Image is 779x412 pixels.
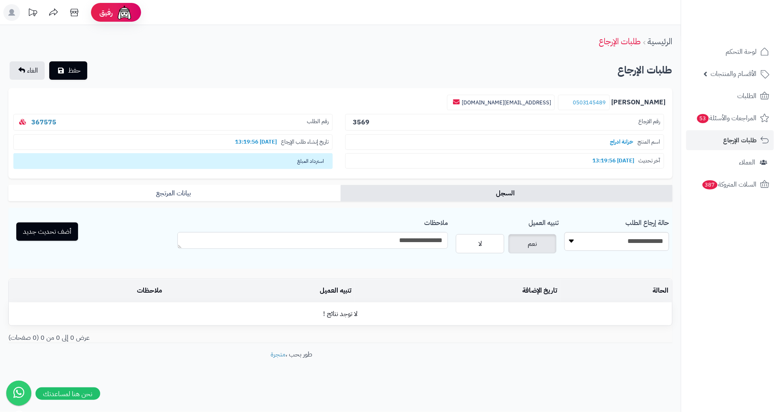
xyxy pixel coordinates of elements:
[68,66,81,76] span: حفظ
[726,46,757,58] span: لوحة التحكم
[27,66,38,76] span: الغاء
[573,99,606,106] a: 0503145489
[353,117,370,127] b: 3569
[13,153,333,169] span: استرداد المبلغ
[697,114,709,123] span: 53
[341,185,673,202] a: السجل
[686,86,774,106] a: الطلبات
[723,134,757,146] span: طلبات الإرجاع
[10,61,45,80] a: الغاء
[116,4,133,21] img: ai-face.png
[702,179,757,190] span: السلات المتروكة
[739,157,756,168] span: العملاء
[99,8,113,18] span: رفيق
[271,349,286,359] a: متجرة
[639,157,660,165] span: آخر تحديث
[16,222,78,241] button: أضف تحديث جديد
[606,138,638,146] b: خزانة ادراج
[686,108,774,128] a: المراجعات والأسئلة53
[31,117,56,127] a: 367575
[686,42,774,62] a: لوحة التحكم
[281,138,329,146] span: تاريخ إنشاء طلب الإرجاع
[528,239,537,249] span: نعم
[599,35,641,48] a: طلبات الإرجاع
[8,185,341,202] a: بيانات المرتجع
[738,90,757,102] span: الطلبات
[696,112,757,124] span: المراجعات والأسئلة
[648,35,673,48] a: الرئيسية
[561,279,672,302] td: الحالة
[589,157,639,164] b: [DATE] 13:19:56
[49,61,87,80] button: حفظ
[22,4,43,23] a: تحديثات المنصة
[165,279,355,302] td: تنبيه العميل
[355,279,561,302] td: تاريخ الإضافة
[478,239,482,249] span: لا
[307,118,329,127] span: رقم الطلب
[638,138,660,146] span: اسم المنتج
[703,180,718,190] span: 387
[626,215,669,228] label: حالة إرجاع الطلب
[9,303,672,326] td: لا توجد نتائج !
[612,98,666,107] b: [PERSON_NAME]
[529,215,559,228] label: تنبيه العميل
[639,118,660,127] span: رقم الارجاع
[2,333,341,343] div: عرض 0 إلى 0 من 0 (0 صفحات)
[686,130,774,150] a: طلبات الإرجاع
[686,152,774,172] a: العملاء
[231,138,281,146] b: [DATE] 13:19:56
[424,215,448,228] label: ملاحظات
[618,62,673,79] h2: طلبات الإرجاع
[686,174,774,195] a: السلات المتروكة387
[462,99,551,106] a: [EMAIL_ADDRESS][DOMAIN_NAME]
[711,68,757,80] span: الأقسام والمنتجات
[9,279,165,302] td: ملاحظات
